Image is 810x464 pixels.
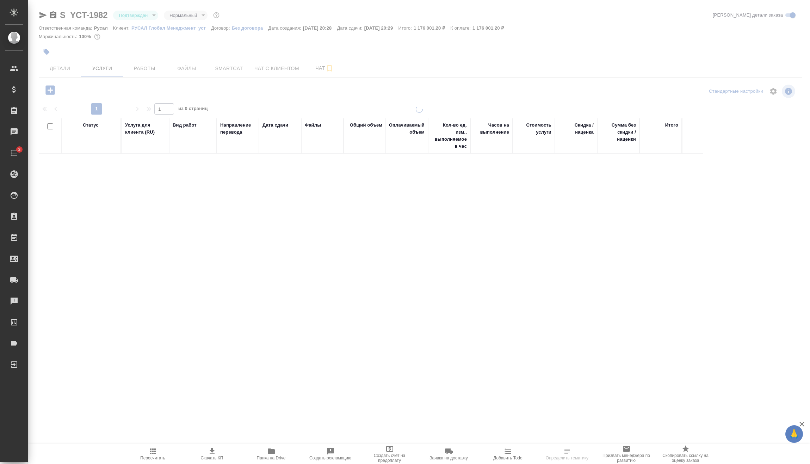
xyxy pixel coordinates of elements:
div: Стоимость услуги [516,122,551,136]
div: Статус [83,122,99,129]
div: Итого [665,122,678,129]
div: Кол-во ед. изм., выполняемое в час [432,122,467,150]
div: Скидка / наценка [558,122,594,136]
div: Направление перевода [220,122,255,136]
div: Часов на выполнение [474,122,509,136]
button: 🙏 [785,425,803,443]
div: Вид работ [173,122,197,129]
span: 🙏 [788,427,800,441]
div: Услуга для клиента (RU) [125,122,166,136]
div: Сумма без скидки / наценки [601,122,636,143]
a: 3 [2,144,26,162]
div: Дата сдачи [262,122,288,129]
div: Файлы [305,122,321,129]
div: Общий объем [350,122,382,129]
span: 3 [14,146,25,153]
div: Оплачиваемый объем [389,122,425,136]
